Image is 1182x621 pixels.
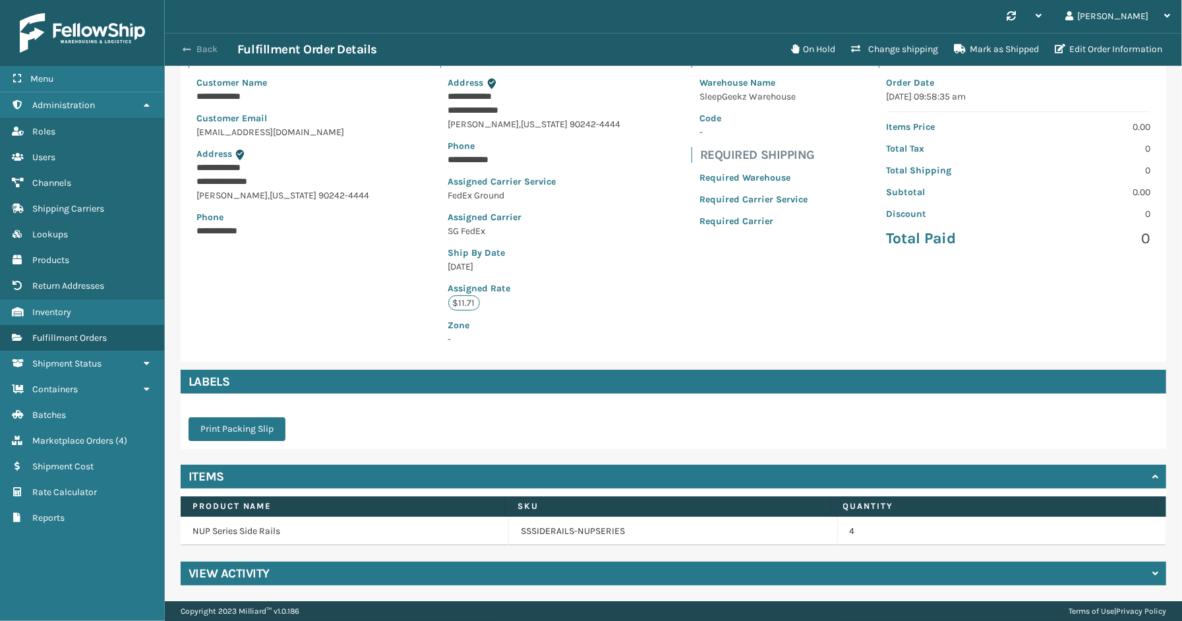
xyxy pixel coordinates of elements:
[448,318,621,345] span: -
[791,44,799,53] i: On Hold
[1055,44,1065,53] i: Edit
[700,147,815,163] h4: Required Shipping
[838,517,1166,546] td: 4
[448,246,621,260] p: Ship By Date
[954,44,966,53] i: Mark as Shipped
[946,36,1047,63] button: Mark as Shipped
[196,125,369,139] p: [EMAIL_ADDRESS][DOMAIN_NAME]
[1069,601,1166,621] div: |
[32,332,107,343] span: Fulfillment Orders
[699,192,808,206] p: Required Carrier Service
[887,229,1011,249] p: Total Paid
[196,76,369,90] p: Customer Name
[1116,606,1166,616] a: Privacy Policy
[32,126,55,137] span: Roles
[699,214,808,228] p: Required Carrier
[699,171,808,185] p: Required Warehouse
[887,163,1011,177] p: Total Shipping
[448,77,484,88] span: Address
[268,190,270,201] span: ,
[1026,229,1150,249] p: 0
[32,203,104,214] span: Shipping Carriers
[448,260,621,274] p: [DATE]
[448,175,621,189] p: Assigned Carrier Service
[843,500,1144,512] label: Quantity
[843,36,946,63] button: Change shipping
[196,190,268,201] span: [PERSON_NAME]
[181,517,509,546] td: NUP Series Side Rails
[270,190,316,201] span: [US_STATE]
[570,119,621,130] span: 90242-4444
[1026,120,1150,134] p: 0.00
[1026,185,1150,199] p: 0.00
[887,90,1151,103] p: [DATE] 09:58:35 am
[887,76,1151,90] p: Order Date
[32,229,68,240] span: Lookups
[32,384,78,395] span: Containers
[1026,207,1150,221] p: 0
[318,190,369,201] span: 90242-4444
[189,566,270,581] h4: View Activity
[448,210,621,224] p: Assigned Carrier
[521,119,568,130] span: [US_STATE]
[887,185,1011,199] p: Subtotal
[32,409,66,421] span: Batches
[32,152,55,163] span: Users
[32,177,71,189] span: Channels
[181,601,299,621] p: Copyright 2023 Milliard™ v 1.0.186
[237,42,377,57] h3: Fulfillment Order Details
[32,280,104,291] span: Return Addresses
[32,358,102,369] span: Shipment Status
[448,318,621,332] p: Zone
[448,139,621,153] p: Phone
[887,207,1011,221] p: Discount
[519,119,521,130] span: ,
[32,461,94,472] span: Shipment Cost
[32,254,69,266] span: Products
[115,435,127,446] span: ( 4 )
[851,44,860,53] i: Change shipping
[1026,163,1150,177] p: 0
[783,36,843,63] button: On Hold
[189,417,285,441] button: Print Packing Slip
[196,148,232,160] span: Address
[32,487,97,498] span: Rate Calculator
[32,307,71,318] span: Inventory
[448,189,621,202] p: FedEx Ground
[30,73,53,84] span: Menu
[196,210,369,224] p: Phone
[699,125,808,139] p: -
[699,111,808,125] p: Code
[448,224,621,238] p: SG FedEx
[20,13,145,53] img: logo
[177,44,237,55] button: Back
[32,512,65,523] span: Reports
[1069,606,1114,616] a: Terms of Use
[517,500,818,512] label: SKU
[448,281,621,295] p: Assigned Rate
[1026,142,1150,156] p: 0
[887,142,1011,156] p: Total Tax
[32,435,113,446] span: Marketplace Orders
[448,295,480,310] p: $11.71
[521,525,625,538] a: SSSIDERAILS-NUPSERIES
[32,100,95,111] span: Administration
[192,500,493,512] label: Product Name
[189,469,224,485] h4: Items
[699,76,808,90] p: Warehouse Name
[196,111,369,125] p: Customer Email
[181,370,1166,394] h4: Labels
[448,119,519,130] span: [PERSON_NAME]
[1047,36,1170,63] button: Edit Order Information
[699,90,808,103] p: SleepGeekz Warehouse
[887,120,1011,134] p: Items Price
